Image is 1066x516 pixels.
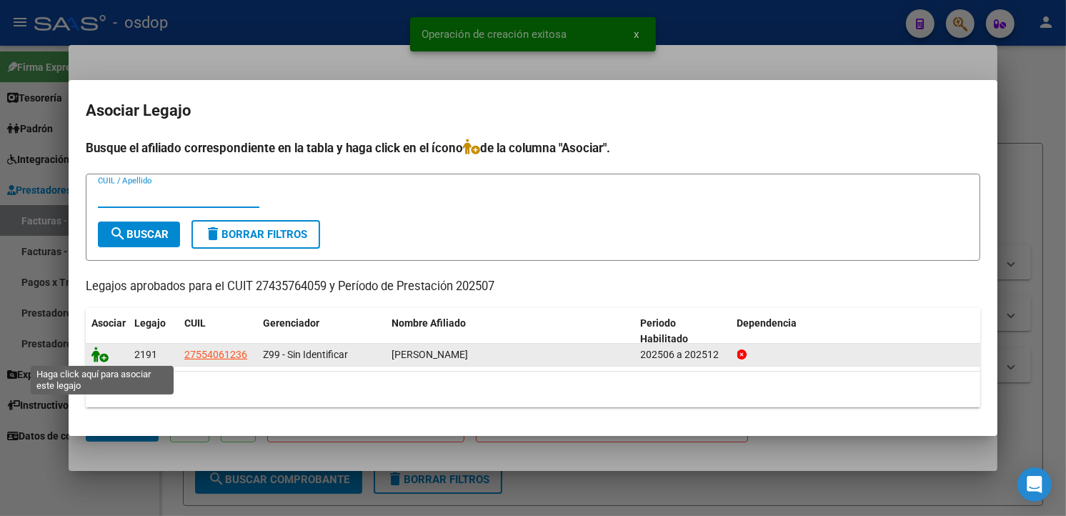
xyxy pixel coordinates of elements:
h4: Busque el afiliado correspondiente en la tabla y haga click en el ícono de la columna "Asociar". [86,139,980,157]
span: Nombre Afiliado [392,317,466,329]
span: Z99 - Sin Identificar [263,349,348,360]
div: 1 registros [86,372,980,407]
span: Buscar [109,228,169,241]
mat-icon: delete [204,225,221,242]
div: Open Intercom Messenger [1017,467,1052,502]
datatable-header-cell: Dependencia [732,308,981,355]
span: 2191 [134,349,157,360]
datatable-header-cell: Nombre Afiliado [386,308,635,355]
datatable-header-cell: Periodo Habilitado [635,308,732,355]
span: Borrar Filtros [204,228,307,241]
span: Legajo [134,317,166,329]
datatable-header-cell: CUIL [179,308,257,355]
button: Borrar Filtros [191,220,320,249]
div: 202506 a 202512 [641,347,726,363]
span: Asociar [91,317,126,329]
span: VALLONE EMMA ISABEL [392,349,468,360]
button: Buscar [98,222,180,247]
datatable-header-cell: Legajo [129,308,179,355]
datatable-header-cell: Asociar [86,308,129,355]
h2: Asociar Legajo [86,97,980,124]
p: Legajos aprobados para el CUIT 27435764059 y Período de Prestación 202507 [86,278,980,296]
mat-icon: search [109,225,126,242]
span: 27554061236 [184,349,247,360]
span: Dependencia [737,317,797,329]
datatable-header-cell: Gerenciador [257,308,386,355]
span: Gerenciador [263,317,319,329]
span: CUIL [184,317,206,329]
span: Periodo Habilitado [641,317,689,345]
